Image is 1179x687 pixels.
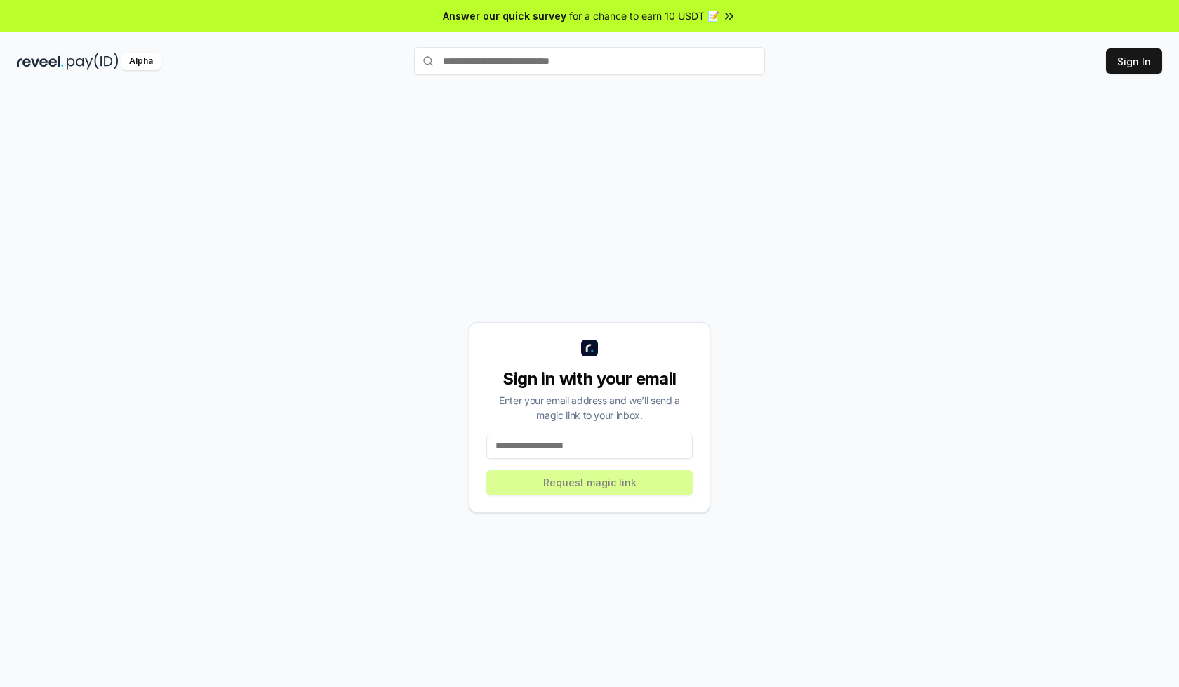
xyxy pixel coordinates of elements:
[67,53,119,70] img: pay_id
[443,8,566,23] span: Answer our quick survey
[569,8,719,23] span: for a chance to earn 10 USDT 📝
[581,340,598,356] img: logo_small
[17,53,64,70] img: reveel_dark
[486,393,693,422] div: Enter your email address and we’ll send a magic link to your inbox.
[1106,48,1162,74] button: Sign In
[486,368,693,390] div: Sign in with your email
[121,53,161,70] div: Alpha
